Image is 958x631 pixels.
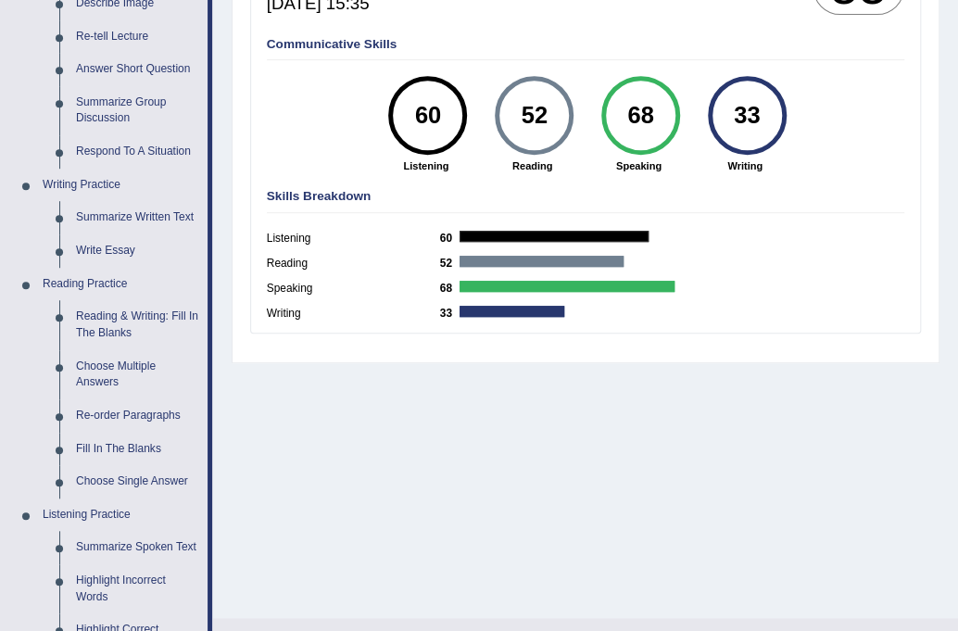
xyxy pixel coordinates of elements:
[399,82,457,149] div: 60
[68,135,208,169] a: Respond To A Situation
[34,268,208,301] a: Reading Practice
[68,350,208,399] a: Choose Multiple Answers
[381,158,472,173] strong: Listening
[34,498,208,532] a: Listening Practice
[611,82,669,149] div: 68
[68,465,208,498] a: Choose Single Answer
[487,158,578,173] strong: Reading
[267,231,440,247] label: Listening
[700,158,790,173] strong: Writing
[34,169,208,202] a: Writing Practice
[593,158,684,173] strong: Speaking
[68,86,208,135] a: Summarize Group Discussion
[506,82,563,149] div: 52
[718,82,775,149] div: 33
[440,257,460,270] b: 52
[267,306,440,322] label: Writing
[267,38,905,52] h4: Communicative Skills
[267,256,440,272] label: Reading
[440,232,460,245] b: 60
[68,53,208,86] a: Answer Short Question
[267,281,440,297] label: Speaking
[68,300,208,349] a: Reading & Writing: Fill In The Blanks
[68,433,208,466] a: Fill In The Blanks
[440,307,460,320] b: 33
[267,190,905,204] h4: Skills Breakdown
[68,399,208,433] a: Re-order Paragraphs
[68,564,208,613] a: Highlight Incorrect Words
[440,282,460,295] b: 68
[68,20,208,54] a: Re-tell Lecture
[68,234,208,268] a: Write Essay
[68,201,208,234] a: Summarize Written Text
[68,531,208,564] a: Summarize Spoken Text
